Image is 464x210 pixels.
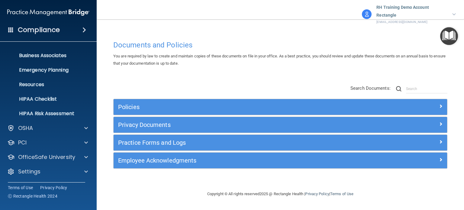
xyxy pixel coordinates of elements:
[118,121,359,128] h5: Privacy Documents
[118,157,359,164] h5: Employee Acknowledgments
[113,54,446,66] span: You are required by law to create and maintain copies of these documents on file in your office. ...
[330,192,353,196] a: Terms of Use
[118,138,443,147] a: Practice Forms and Logs
[7,139,88,146] a: PCI
[376,4,446,19] p: RH Training Demo Account Rectangle
[118,120,443,130] a: Privacy Documents
[118,102,443,112] a: Policies
[118,156,443,165] a: Employee Acknowledgments
[396,86,401,92] img: ic-search.3b580494.png
[7,6,89,18] img: PMB logo
[452,13,456,15] img: arrow-down.227dba2b.svg
[4,82,86,88] p: Resources
[8,185,33,191] a: Terms of Use
[18,153,75,161] p: OfficeSafe University
[40,185,67,191] a: Privacy Policy
[4,67,86,73] p: Emergency Planning
[4,53,86,59] p: Business Associates
[18,139,27,146] p: PCI
[4,111,86,117] p: HIPAA Risk Assessment
[18,26,60,34] h4: Compliance
[118,139,359,146] h5: Practice Forms and Logs
[440,27,458,45] button: Open Resource Center
[362,9,372,19] img: avatar.17b06cb7.svg
[118,104,359,110] h5: Policies
[350,86,391,91] span: Search Documents:
[7,168,88,175] a: Settings
[7,124,88,132] a: OSHA
[8,193,57,199] span: Ⓒ Rectangle Health 2024
[18,168,40,175] p: Settings
[406,84,447,93] input: Search
[170,184,391,204] div: Copyright © All rights reserved 2025 @ Rectangle Health | |
[376,19,446,25] p: [EMAIL_ADDRESS][DOMAIN_NAME]
[305,192,329,196] a: Privacy Policy
[4,96,86,102] p: HIPAA Checklist
[7,153,88,161] a: OfficeSafe University
[18,124,33,132] p: OSHA
[113,41,447,49] h4: Documents and Policies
